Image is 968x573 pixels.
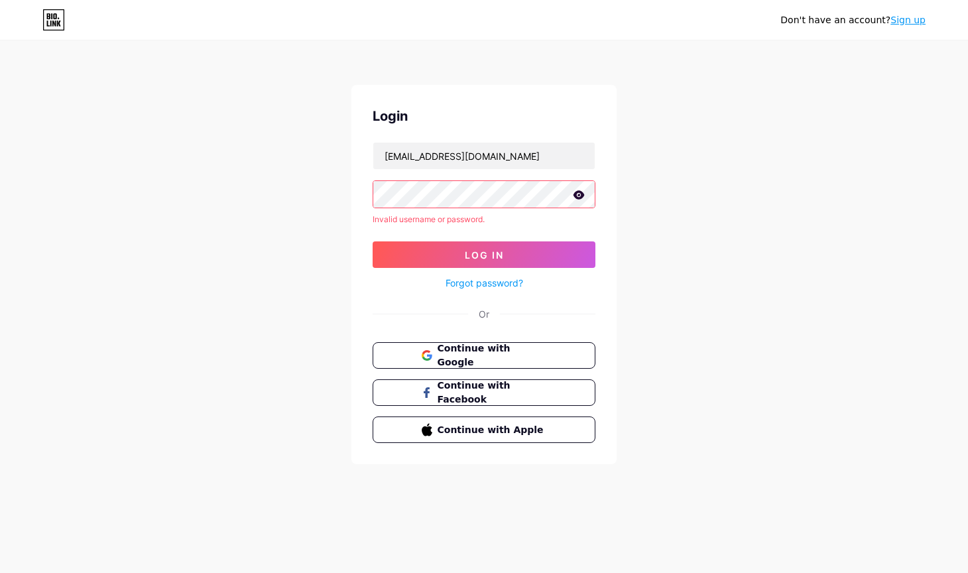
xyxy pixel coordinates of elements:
span: Log In [465,249,504,261]
div: Don't have an account? [780,13,926,27]
a: Forgot password? [446,276,523,290]
div: Or [479,307,489,321]
button: Continue with Facebook [373,379,595,406]
button: Continue with Apple [373,416,595,443]
a: Sign up [890,15,926,25]
button: Continue with Google [373,342,595,369]
div: Login [373,106,595,126]
span: Continue with Google [438,342,547,369]
span: Continue with Facebook [438,379,547,407]
div: Invalid username or password. [373,214,595,225]
button: Log In [373,241,595,268]
input: Username [373,143,595,169]
span: Continue with Apple [438,423,547,437]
